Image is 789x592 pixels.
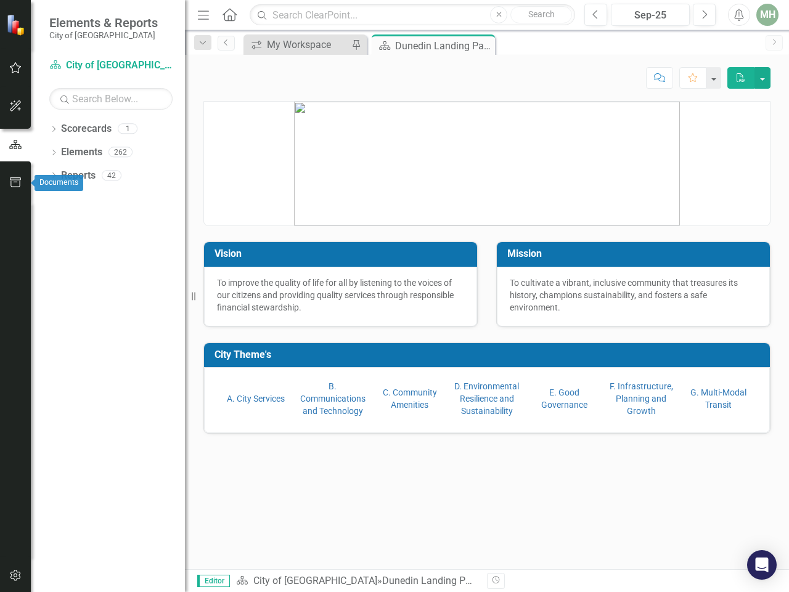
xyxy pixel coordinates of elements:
a: D. Environmental Resilience and Sustainability [454,381,519,416]
a: City of [GEOGRAPHIC_DATA] [253,575,377,586]
h3: City Theme's [215,349,764,360]
a: A. City Services [227,394,285,403]
div: Dunedin Landing Page [395,38,492,54]
div: My Workspace [267,37,348,52]
div: 1 [118,124,137,134]
div: » [236,574,478,588]
p: To improve the quality of life for all by listening to the voices of our citizens and providing q... [217,277,464,314]
div: Sep-25 [615,8,685,23]
h3: Vision [215,248,471,259]
a: Elements [61,145,102,160]
div: Dunedin Landing Page [382,575,481,586]
div: Documents [35,175,83,191]
img: ClearPoint Strategy [6,14,28,35]
button: Search [510,6,572,23]
button: MH [756,4,779,26]
span: Search [528,9,555,19]
a: E. Good Governance [541,387,587,410]
div: Open Intercom Messenger [747,550,777,580]
a: C. Community Amenities [383,387,437,410]
a: Scorecards [61,122,112,136]
input: Search Below... [49,88,173,110]
a: My Workspace [247,37,348,52]
div: 262 [108,147,133,158]
a: Reports [61,169,96,183]
p: To cultivate a vibrant, inclusive community that treasures its history, champions sustainability,... [510,277,757,314]
a: G. Multi-Modal Transit [690,387,746,410]
a: City of [GEOGRAPHIC_DATA] [49,59,173,73]
a: B. Communications and Technology [300,381,366,416]
button: Sep-25 [611,4,690,26]
span: Editor [197,575,230,587]
div: 42 [102,170,121,180]
a: F. Infrastructure, Planning and Growth [610,381,673,416]
span: Elements & Reports [49,15,158,30]
input: Search ClearPoint... [250,4,575,26]
small: City of [GEOGRAPHIC_DATA] [49,30,158,40]
h3: Mission [507,248,764,259]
